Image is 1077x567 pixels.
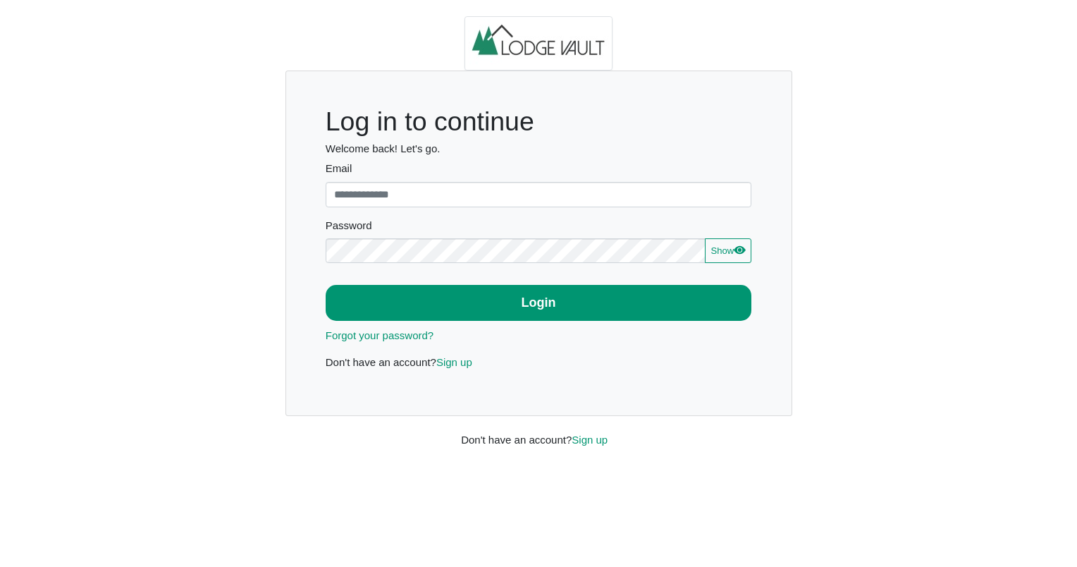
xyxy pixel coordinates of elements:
a: Sign up [572,434,608,446]
img: logo.2b93711c.jpg [464,16,613,71]
svg: eye fill [734,244,745,255]
div: Don't have an account? [450,416,627,448]
button: Showeye fill [705,238,751,264]
b: Login [522,295,556,310]
a: Forgot your password? [326,329,433,341]
p: Don't have an account? [326,355,752,371]
h6: Welcome back! Let's go. [326,142,752,155]
a: Sign up [436,356,472,368]
legend: Password [326,218,752,238]
h1: Log in to continue [326,106,752,138]
button: Login [326,285,752,321]
label: Email [326,161,752,177]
